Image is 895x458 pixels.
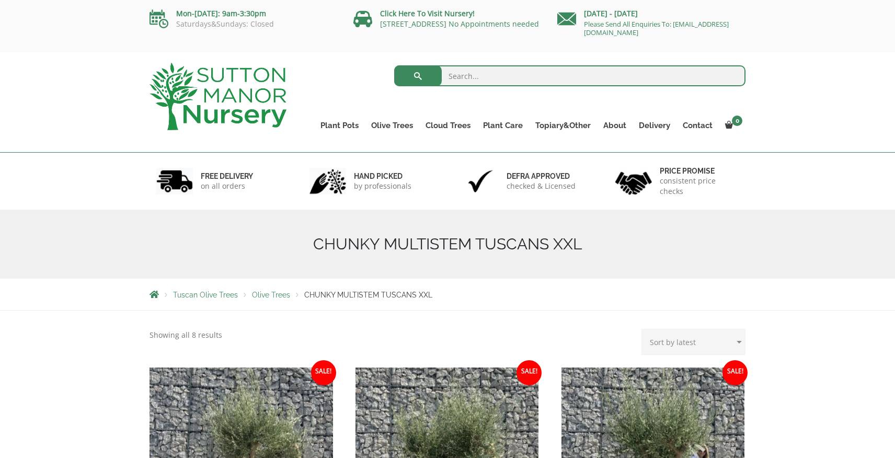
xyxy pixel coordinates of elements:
a: Topiary&Other [529,118,597,133]
h6: FREE DELIVERY [201,171,253,181]
input: Search... [394,65,746,86]
p: Saturdays&Sundays: Closed [150,20,338,28]
h6: Defra approved [507,171,576,181]
a: Olive Trees [252,291,290,299]
span: Sale! [311,360,336,385]
img: 1.jpg [156,168,193,194]
p: checked & Licensed [507,181,576,191]
p: on all orders [201,181,253,191]
a: Click Here To Visit Nursery! [380,8,475,18]
a: Plant Pots [314,118,365,133]
a: Please Send All Enquiries To: [EMAIL_ADDRESS][DOMAIN_NAME] [584,19,729,37]
img: logo [150,63,286,130]
p: [DATE] - [DATE] [557,7,745,20]
a: Cloud Trees [419,118,477,133]
p: consistent price checks [660,176,739,197]
a: About [597,118,633,133]
a: Delivery [633,118,676,133]
h6: Price promise [660,166,739,176]
a: Tuscan Olive Trees [173,291,238,299]
img: 3.jpg [462,168,499,194]
p: by professionals [354,181,411,191]
span: 0 [732,116,742,126]
img: 4.jpg [615,165,652,197]
span: Sale! [517,360,542,385]
span: Sale! [722,360,748,385]
a: Plant Care [477,118,529,133]
h6: hand picked [354,171,411,181]
img: 2.jpg [309,168,346,194]
span: CHUNKY MULTISTEM TUSCANS XXL [304,291,432,299]
a: Olive Trees [365,118,419,133]
p: Mon-[DATE]: 9am-3:30pm [150,7,338,20]
p: Showing all 8 results [150,329,222,341]
nav: Breadcrumbs [150,290,745,299]
h1: CHUNKY MULTISTEM TUSCANS XXL [150,235,745,254]
a: 0 [719,118,745,133]
select: Shop order [641,329,745,355]
a: [STREET_ADDRESS] No Appointments needed [380,19,539,29]
a: Contact [676,118,719,133]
